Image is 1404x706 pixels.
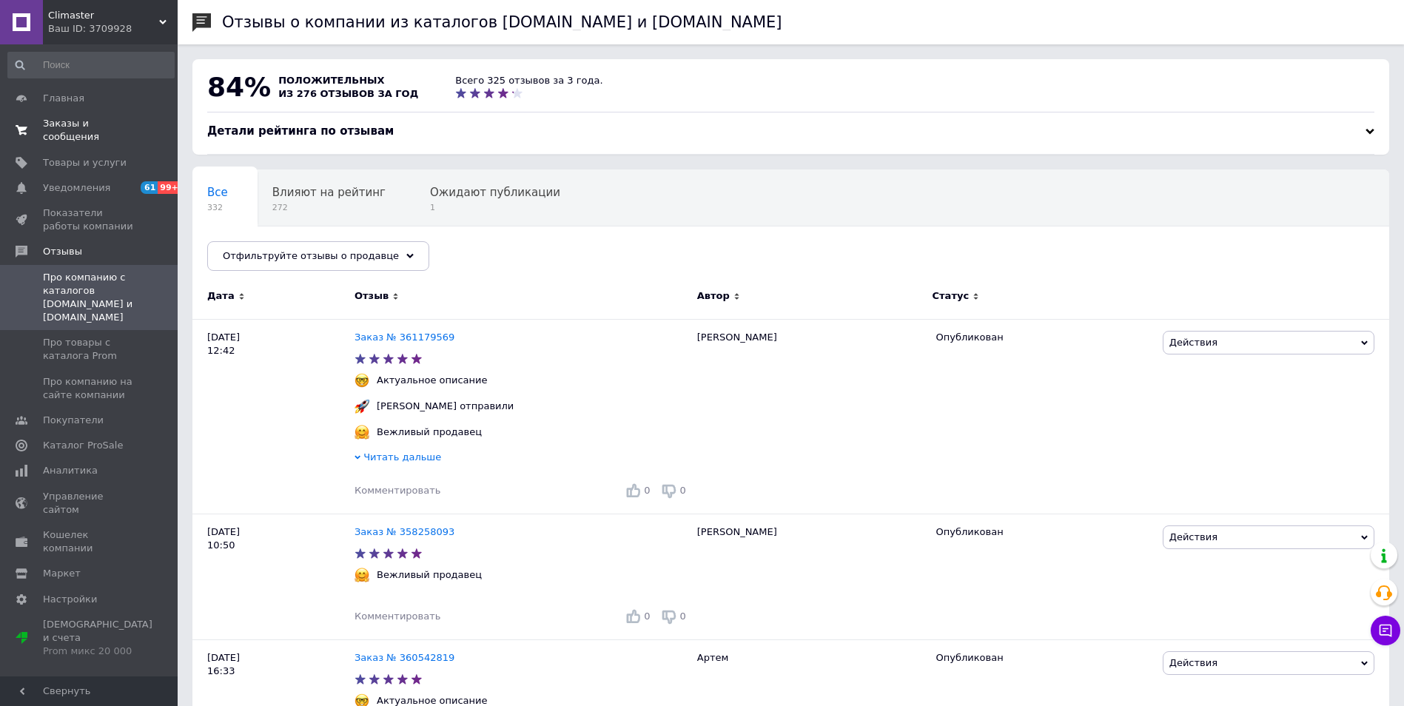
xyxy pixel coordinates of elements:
[690,319,929,514] div: [PERSON_NAME]
[192,319,355,514] div: [DATE] 12:42
[207,289,235,303] span: Дата
[355,399,369,414] img: :rocket:
[272,186,386,199] span: Влияют на рейтинг
[48,22,178,36] div: Ваш ID: 3709928
[207,72,271,102] span: 84%
[355,610,440,623] div: Комментировать
[43,490,137,517] span: Управление сайтом
[222,13,782,31] h1: Отзывы о компании из каталогов [DOMAIN_NAME] и [DOMAIN_NAME]
[355,289,389,303] span: Отзыв
[355,526,454,537] a: Заказ № 358258093
[355,652,454,663] a: Заказ № 360542819
[355,425,369,440] img: :hugging_face:
[223,250,399,261] span: Отфильтруйте отзывы о продавце
[43,593,97,606] span: Настройки
[43,528,137,555] span: Кошелек компании
[43,92,84,105] span: Главная
[43,117,137,144] span: Заказы и сообщения
[1169,531,1217,542] span: Действия
[43,464,98,477] span: Аналитика
[43,414,104,427] span: Покупатели
[43,336,137,363] span: Про товары с каталога Prom
[644,485,650,496] span: 0
[373,374,491,387] div: Актуальное описание
[690,514,929,640] div: [PERSON_NAME]
[43,271,137,325] span: Про компанию с каталогов [DOMAIN_NAME] и [DOMAIN_NAME]
[355,451,690,468] div: Читать дальше
[680,611,686,622] span: 0
[7,52,175,78] input: Поиск
[43,206,137,233] span: Показатели работы компании
[48,9,159,22] span: Climaster
[43,181,110,195] span: Уведомления
[936,525,1152,539] div: Опубликован
[1371,616,1400,645] button: Чат с покупателем
[355,373,369,388] img: :nerd_face:
[141,181,158,194] span: 61
[207,242,368,255] span: Опубликованы без комме...
[43,375,137,402] span: Про компанию на сайте компании
[278,88,418,99] span: из 276 отзывов за год
[43,645,152,658] div: Prom микс 20 000
[430,186,560,199] span: Ожидают публикации
[43,567,81,580] span: Маркет
[355,611,440,622] span: Комментировать
[1169,657,1217,668] span: Действия
[192,514,355,640] div: [DATE] 10:50
[363,451,441,463] span: Читать дальше
[430,202,560,213] span: 1
[455,74,602,87] div: Всего 325 отзывов за 3 года.
[43,156,127,169] span: Товары и услуги
[373,400,517,413] div: [PERSON_NAME] отправили
[158,181,182,194] span: 99+
[355,568,369,582] img: :hugging_face:
[680,485,686,496] span: 0
[936,331,1152,344] div: Опубликован
[373,426,486,439] div: Вежливый продавец
[207,186,228,199] span: Все
[936,651,1152,665] div: Опубликован
[355,332,454,343] a: Заказ № 361179569
[207,202,228,213] span: 332
[43,618,152,659] span: [DEMOGRAPHIC_DATA] и счета
[373,568,486,582] div: Вежливый продавец
[278,75,384,86] span: положительных
[933,289,970,303] span: Статус
[644,611,650,622] span: 0
[1169,337,1217,348] span: Действия
[697,289,730,303] span: Автор
[207,124,394,138] span: Детали рейтинга по отзывам
[43,245,82,258] span: Отзывы
[272,202,386,213] span: 272
[355,484,440,497] div: Комментировать
[207,124,1374,139] div: Детали рейтинга по отзывам
[355,485,440,496] span: Комментировать
[43,439,123,452] span: Каталог ProSale
[192,226,397,283] div: Опубликованы без комментария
